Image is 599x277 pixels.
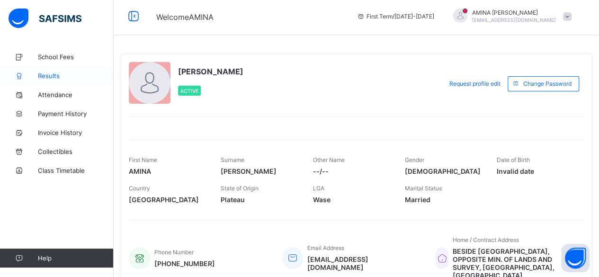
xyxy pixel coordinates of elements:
[472,17,556,23] span: [EMAIL_ADDRESS][DOMAIN_NAME]
[523,80,572,87] span: Change Password
[307,255,421,271] span: [EMAIL_ADDRESS][DOMAIN_NAME]
[154,249,194,256] span: Phone Number
[405,185,442,192] span: Marital Status
[444,9,576,24] div: AMINAMOHAMMED
[405,156,424,163] span: Gender
[221,156,244,163] span: Surname
[129,156,157,163] span: First Name
[38,53,114,61] span: School Fees
[38,110,114,117] span: Payment History
[38,91,114,98] span: Attendance
[313,156,344,163] span: Other Name
[178,67,243,76] span: [PERSON_NAME]
[307,244,344,251] span: Email Address
[357,13,434,20] span: session/term information
[156,12,214,22] span: Welcome AMINA
[38,254,113,262] span: Help
[129,185,150,192] span: Country
[38,167,114,174] span: Class Timetable
[449,80,501,87] span: Request profile edit
[221,196,298,204] span: Plateau
[129,167,206,175] span: AMINA
[38,129,114,136] span: Invoice History
[129,196,206,204] span: [GEOGRAPHIC_DATA]
[313,167,390,175] span: --/--
[405,167,483,175] span: [DEMOGRAPHIC_DATA]
[180,88,198,94] span: Active
[452,236,519,243] span: Home / Contract Address
[38,72,114,80] span: Results
[313,196,390,204] span: Wase
[38,148,114,155] span: Collectibles
[561,244,590,272] button: Open asap
[221,185,259,192] span: State of Origin
[472,9,556,16] span: AMINA [PERSON_NAME]
[497,167,574,175] span: Invalid date
[497,156,530,163] span: Date of Birth
[9,9,81,28] img: safsims
[313,185,324,192] span: LGA
[405,196,483,204] span: Married
[221,167,298,175] span: [PERSON_NAME]
[154,259,215,268] span: [PHONE_NUMBER]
